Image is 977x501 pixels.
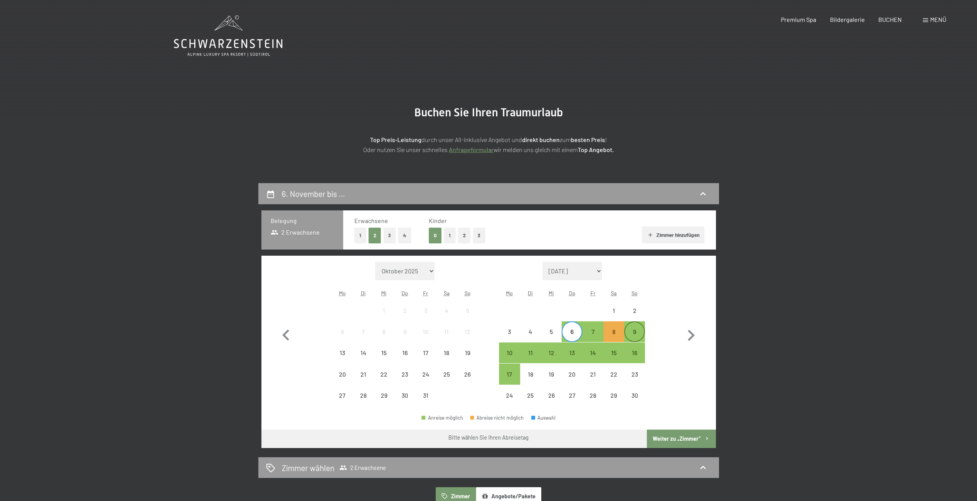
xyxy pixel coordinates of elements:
strong: besten Preis [571,136,605,143]
div: 25 [437,371,456,390]
div: Fri Oct 10 2025 [415,321,436,342]
div: Sun Nov 30 2025 [624,385,645,406]
div: Fri Nov 07 2025 [582,321,603,342]
div: Sat Oct 18 2025 [436,342,457,363]
div: Abreise nicht möglich [332,321,353,342]
div: Abreise nicht möglich [603,385,624,406]
div: Abreise nicht möglich [353,342,374,363]
div: 4 [437,308,456,327]
div: Tue Oct 21 2025 [353,364,374,384]
div: Sat Nov 29 2025 [603,385,624,406]
abbr: Mittwoch [381,290,387,296]
div: Mon Nov 03 2025 [499,321,520,342]
div: Mon Nov 17 2025 [499,364,520,384]
div: Abreise nicht möglich [562,364,582,384]
div: 21 [583,371,602,390]
div: Abreise nicht möglich [499,385,520,406]
div: Abreise möglich [541,342,562,363]
span: 2 Erwachsene [339,464,386,471]
button: 0 [429,228,441,243]
div: 17 [416,350,435,369]
div: 30 [625,392,644,412]
div: Abreise nicht möglich [457,321,478,342]
div: 11 [521,350,540,369]
div: Auswahl [531,415,556,420]
div: 7 [354,329,373,348]
a: Anfrageformular [449,146,494,153]
div: Sun Oct 12 2025 [457,321,478,342]
div: Abreise nicht möglich [624,385,645,406]
div: 27 [333,392,352,412]
div: Abreise nicht möglich [457,342,478,363]
div: Wed Nov 19 2025 [541,364,562,384]
div: Abreise nicht möglich [353,364,374,384]
div: 13 [333,350,352,369]
div: Abreise möglich [499,364,520,384]
div: Abreise nicht möglich [374,321,394,342]
div: Sat Nov 01 2025 [603,300,624,321]
div: Abreise nicht möglich [395,300,415,321]
div: Abreise nicht möglich [457,364,478,384]
button: Zimmer hinzufügen [642,227,704,243]
div: Tue Nov 04 2025 [520,321,541,342]
div: Abreise möglich [624,321,645,342]
div: 5 [542,329,561,348]
div: Abreise nicht möglich [520,385,541,406]
div: Thu Nov 20 2025 [562,364,582,384]
button: 4 [398,228,411,243]
div: 26 [542,392,561,412]
button: 1 [354,228,366,243]
div: 11 [437,329,456,348]
div: Wed Oct 15 2025 [374,342,394,363]
div: Sat Oct 25 2025 [436,364,457,384]
div: Abreise nicht möglich [436,321,457,342]
a: Premium Spa [781,16,816,23]
div: Abreise nicht möglich [603,300,624,321]
div: Abreise nicht möglich [353,385,374,406]
div: 23 [395,371,415,390]
div: 18 [521,371,540,390]
div: Thu Oct 02 2025 [395,300,415,321]
div: 25 [521,392,540,412]
div: 9 [625,329,644,348]
div: Thu Nov 13 2025 [562,342,582,363]
div: 1 [604,308,623,327]
div: Abreise möglich [562,321,582,342]
div: 10 [416,329,435,348]
div: 8 [604,329,623,348]
abbr: Montag [339,290,346,296]
div: Abreise nicht möglich [562,385,582,406]
div: Fri Nov 21 2025 [582,364,603,384]
div: 8 [374,329,393,348]
div: Abreise nicht möglich [374,364,394,384]
div: 14 [354,350,373,369]
p: durch unser All-inklusive Angebot und zum ! Oder nutzen Sie unser schnelles wir melden uns gleich... [297,135,681,154]
div: 19 [542,371,561,390]
div: 20 [333,371,352,390]
div: 5 [458,308,477,327]
div: Abreise nicht möglich [332,385,353,406]
div: Tue Oct 28 2025 [353,385,374,406]
div: Mon Nov 24 2025 [499,385,520,406]
abbr: Samstag [444,290,450,296]
div: Sat Oct 11 2025 [436,321,457,342]
a: BUCHEN [878,16,902,23]
div: Thu Oct 09 2025 [395,321,415,342]
div: Tue Oct 07 2025 [353,321,374,342]
div: Sun Oct 05 2025 [457,300,478,321]
div: 12 [542,350,561,369]
div: 26 [458,371,477,390]
div: 16 [395,350,415,369]
div: Abreise nicht möglich [415,385,436,406]
div: Abreise nicht möglich [603,364,624,384]
div: Abreise nicht möglich [541,364,562,384]
div: Abreise nicht möglich [624,364,645,384]
button: Vorheriger Monat [275,262,297,406]
div: Tue Nov 11 2025 [520,342,541,363]
div: Tue Nov 18 2025 [520,364,541,384]
div: Abreise nicht möglich [395,342,415,363]
span: Erwachsene [354,217,388,224]
div: 2 [395,308,415,327]
div: Abreise nicht möglich [499,321,520,342]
